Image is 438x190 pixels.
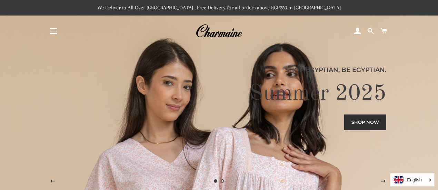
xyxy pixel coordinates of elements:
[407,178,422,182] i: English
[196,23,242,39] img: Charmaine Egypt
[344,114,386,130] a: Shop now
[52,65,387,75] p: Shop Egyptian, Be Egyptian.
[212,178,219,184] a: Slide 1, current
[44,173,61,190] button: Previous slide
[375,173,392,190] button: Next slide
[394,176,431,183] a: English
[52,80,387,108] h2: Summer 2025
[219,178,226,184] a: Load slide 2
